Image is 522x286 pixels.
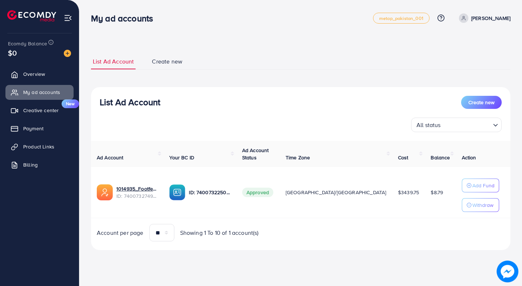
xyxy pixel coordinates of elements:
span: $3439.75 [398,189,419,196]
span: Ad Account Status [242,147,269,161]
span: Action [462,154,476,161]
span: $0 [8,48,17,58]
a: My ad accounts [5,85,74,99]
span: Time Zone [286,154,310,161]
span: Creative center [23,107,59,114]
img: image [497,261,518,282]
span: Cost [398,154,409,161]
img: ic-ba-acc.ded83a64.svg [169,184,185,200]
a: Billing [5,158,74,172]
span: Balance [431,154,450,161]
span: $8.79 [431,189,443,196]
a: Overview [5,67,74,81]
span: Create new [468,99,494,106]
span: Account per page [97,229,144,237]
span: New [62,99,79,108]
span: Approved [242,188,273,197]
div: <span class='underline'>1014935_Footfellow_1723117377587</span></br>7400732749935558672 [116,185,158,200]
span: Ecomdy Balance [8,40,47,47]
span: Showing 1 To 10 of 1 account(s) [180,229,259,237]
button: Create new [461,96,502,109]
img: menu [64,14,72,22]
span: Ad Account [97,154,124,161]
span: Payment [23,125,43,132]
p: Withdraw [472,201,493,209]
button: Withdraw [462,198,499,212]
img: logo [7,10,56,21]
h3: List Ad Account [100,97,160,107]
img: ic-ads-acc.e4c84228.svg [97,184,113,200]
span: All status [415,120,442,130]
input: Search for option [443,118,490,130]
a: Creative centerNew [5,103,74,118]
a: Product Links [5,139,74,154]
span: My ad accounts [23,89,60,96]
span: List Ad Account [93,57,134,66]
span: [GEOGRAPHIC_DATA]/[GEOGRAPHIC_DATA] [286,189,386,196]
span: Overview [23,70,45,78]
span: ID: 7400732749935558672 [116,192,158,200]
span: Your BC ID [169,154,194,161]
div: Search for option [411,118,502,132]
h3: My ad accounts [91,13,159,24]
p: Add Fund [472,181,494,190]
span: Create new [152,57,182,66]
a: Payment [5,121,74,136]
span: Billing [23,161,38,168]
button: Add Fund [462,179,499,192]
span: metap_pakistan_001 [379,16,423,21]
a: 1014935_Footfellow_1723117377587 [116,185,158,192]
span: Product Links [23,143,54,150]
a: metap_pakistan_001 [373,13,430,24]
a: [PERSON_NAME] [456,13,510,23]
img: image [64,50,71,57]
p: [PERSON_NAME] [471,14,510,23]
p: ID: 7400732250150567952 [189,188,230,197]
